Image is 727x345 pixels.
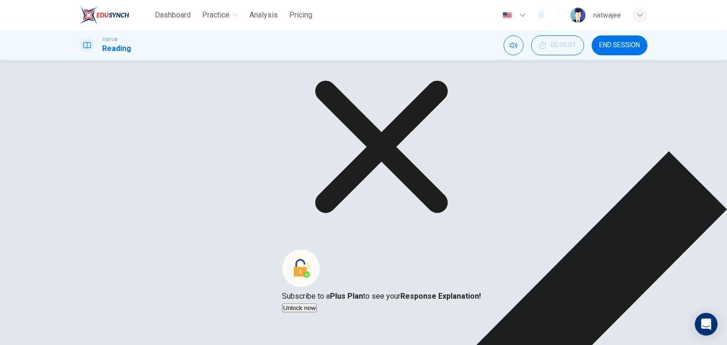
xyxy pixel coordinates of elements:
[289,9,312,21] span: Pricing
[249,9,278,21] span: Analysis
[504,35,523,55] div: Mute
[695,313,718,336] div: Open Intercom Messenger
[102,36,117,43] span: TOEFL®
[80,6,129,25] img: EduSynch logo
[330,292,363,301] strong: Plus Plan
[570,8,585,23] img: Profile picture
[593,9,621,21] div: natwajee
[531,35,584,55] div: Hide
[155,9,191,21] span: Dashboard
[202,9,230,21] span: Practice
[550,42,576,49] span: 00:05:01
[501,12,513,19] img: en
[599,42,640,49] span: END SESSION
[282,303,317,312] button: Unlock now
[400,292,481,301] strong: Response Explanation!
[102,43,131,54] h1: Reading
[282,291,481,302] p: Subscribe to a to see your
